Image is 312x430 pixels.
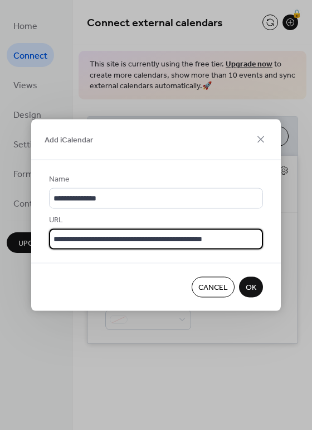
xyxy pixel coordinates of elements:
div: URL [49,214,261,226]
span: OK [246,282,256,294]
div: Name [49,174,261,185]
span: Cancel [198,282,228,294]
button: OK [239,277,263,298]
span: Add iCalendar [45,135,93,146]
button: Cancel [192,277,235,298]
